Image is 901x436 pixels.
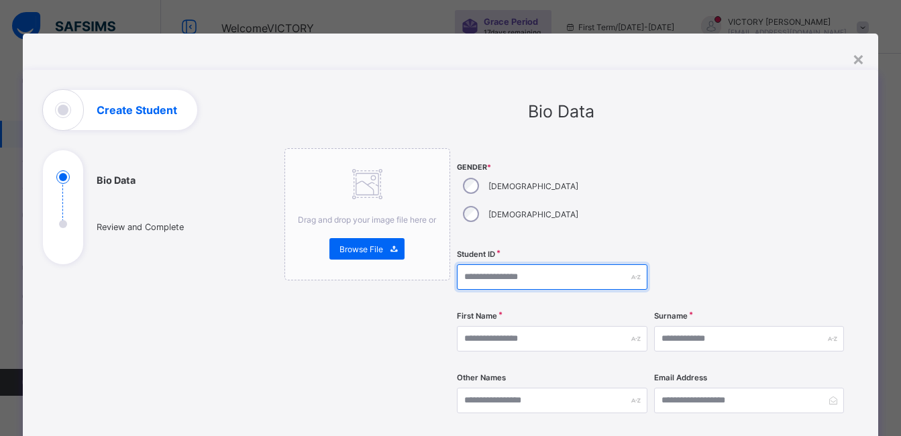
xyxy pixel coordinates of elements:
label: [DEMOGRAPHIC_DATA] [488,209,578,219]
span: Gender [457,163,647,172]
h1: Create Student [97,105,177,115]
div: × [852,47,865,70]
span: Drag and drop your image file here or [298,215,436,225]
label: [DEMOGRAPHIC_DATA] [488,181,578,191]
label: Surname [654,311,688,321]
label: Other Names [457,373,506,382]
label: Email Address [654,373,707,382]
span: Bio Data [528,101,594,121]
label: First Name [457,311,497,321]
span: Browse File [339,244,383,254]
div: Drag and drop your image file here orBrowse File [284,148,451,280]
label: Student ID [457,250,495,259]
